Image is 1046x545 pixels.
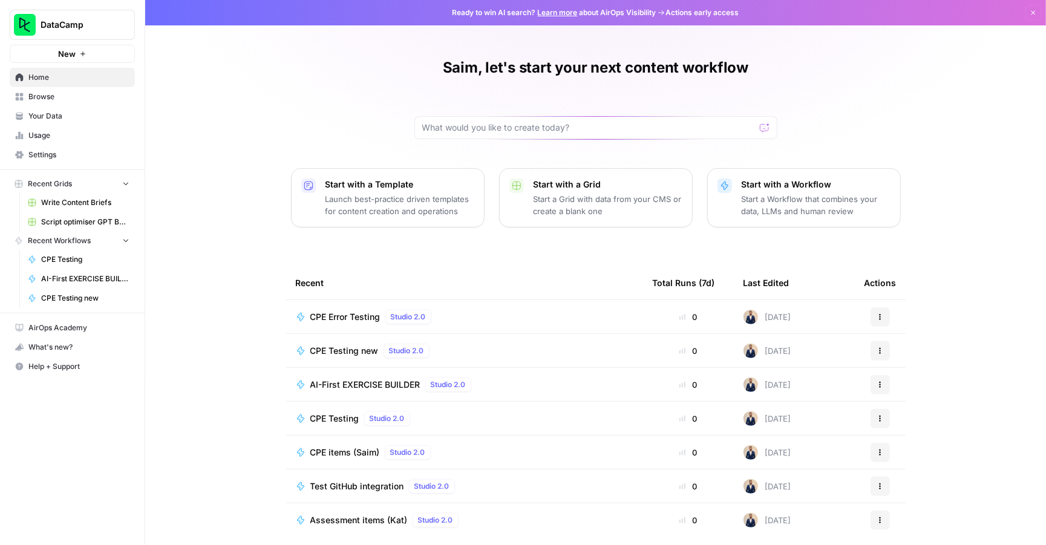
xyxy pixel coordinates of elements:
[370,413,405,424] span: Studio 2.0
[744,377,758,392] img: 1pzjjafesc1p4waei0j6gv20f1t4
[22,250,135,269] a: CPE Testing
[744,344,791,358] div: [DATE]
[41,273,129,284] span: AI-First EXERCISE BUILDER
[41,19,114,31] span: DataCamp
[28,178,72,189] span: Recent Grids
[744,513,791,527] div: [DATE]
[653,413,724,425] div: 0
[325,193,474,217] p: Launch best-practice driven templates for content creation and operations
[310,480,404,492] span: Test GitHub integration
[28,72,129,83] span: Home
[10,338,135,357] button: What's new?
[538,8,578,17] a: Learn more
[653,514,724,526] div: 0
[28,149,129,160] span: Settings
[744,479,791,494] div: [DATE]
[666,7,739,18] span: Actions early access
[422,122,755,134] input: What would you like to create today?
[10,10,135,40] button: Workspace: DataCamp
[296,310,633,324] a: CPE Error TestingStudio 2.0
[28,322,129,333] span: AirOps Academy
[291,168,485,227] button: Start with a TemplateLaunch best-practice driven templates for content creation and operations
[310,413,359,425] span: CPE Testing
[653,266,715,299] div: Total Runs (7d)
[744,411,791,426] div: [DATE]
[310,379,420,391] span: AI-First EXERCISE BUILDER
[28,130,129,141] span: Usage
[10,145,135,165] a: Settings
[296,513,633,527] a: Assessment items (Kat)Studio 2.0
[653,480,724,492] div: 0
[14,14,36,36] img: DataCamp Logo
[10,318,135,338] a: AirOps Academy
[22,193,135,212] a: Write Content Briefs
[390,447,425,458] span: Studio 2.0
[742,193,891,217] p: Start a Workflow that combines your data, LLMs and human review
[310,446,380,459] span: CPE items (Saim)
[10,106,135,126] a: Your Data
[10,175,135,193] button: Recent Grids
[744,344,758,358] img: 1pzjjafesc1p4waei0j6gv20f1t4
[296,266,633,299] div: Recent
[744,445,791,460] div: [DATE]
[10,338,134,356] div: What's new?
[744,513,758,527] img: 1pzjjafesc1p4waei0j6gv20f1t4
[534,178,682,191] p: Start with a Grid
[499,168,693,227] button: Start with a GridStart a Grid with data from your CMS or create a blank one
[41,217,129,227] span: Script optimiser GPT Build V2 Grid
[443,58,748,77] h1: Saim, let's start your next content workflow
[10,45,135,63] button: New
[10,126,135,145] a: Usage
[431,379,466,390] span: Studio 2.0
[22,269,135,289] a: AI-First EXERCISE BUILDER
[653,379,724,391] div: 0
[744,479,758,494] img: 1pzjjafesc1p4waei0j6gv20f1t4
[865,266,897,299] div: Actions
[534,193,682,217] p: Start a Grid with data from your CMS or create a blank one
[310,345,379,357] span: CPE Testing new
[22,289,135,308] a: CPE Testing new
[41,254,129,265] span: CPE Testing
[653,311,724,323] div: 0
[296,411,633,426] a: CPE TestingStudio 2.0
[58,48,76,60] span: New
[391,312,426,322] span: Studio 2.0
[707,168,901,227] button: Start with a WorkflowStart a Workflow that combines your data, LLMs and human review
[296,445,633,460] a: CPE items (Saim)Studio 2.0
[10,68,135,87] a: Home
[744,266,789,299] div: Last Edited
[325,178,474,191] p: Start with a Template
[453,7,656,18] span: Ready to win AI search? about AirOps Visibility
[41,197,129,208] span: Write Content Briefs
[418,515,453,526] span: Studio 2.0
[389,345,424,356] span: Studio 2.0
[744,445,758,460] img: 1pzjjafesc1p4waei0j6gv20f1t4
[10,87,135,106] a: Browse
[742,178,891,191] p: Start with a Workflow
[296,479,633,494] a: Test GitHub integrationStudio 2.0
[28,235,91,246] span: Recent Workflows
[296,344,633,358] a: CPE Testing newStudio 2.0
[744,411,758,426] img: 1pzjjafesc1p4waei0j6gv20f1t4
[22,212,135,232] a: Script optimiser GPT Build V2 Grid
[296,377,633,392] a: AI-First EXERCISE BUILDERStudio 2.0
[10,232,135,250] button: Recent Workflows
[744,310,791,324] div: [DATE]
[28,91,129,102] span: Browse
[653,345,724,357] div: 0
[744,310,758,324] img: 1pzjjafesc1p4waei0j6gv20f1t4
[414,481,449,492] span: Studio 2.0
[310,311,381,323] span: CPE Error Testing
[28,111,129,122] span: Your Data
[310,514,408,526] span: Assessment items (Kat)
[10,357,135,376] button: Help + Support
[28,361,129,372] span: Help + Support
[653,446,724,459] div: 0
[744,377,791,392] div: [DATE]
[41,293,129,304] span: CPE Testing new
